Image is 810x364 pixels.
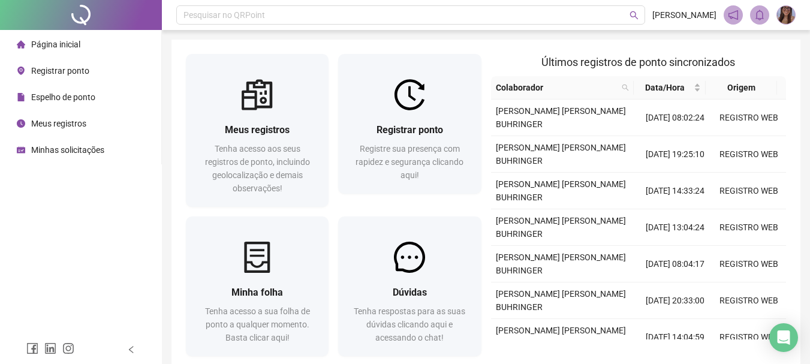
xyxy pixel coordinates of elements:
td: [DATE] 14:04:59 [639,319,712,356]
span: [PERSON_NAME] [PERSON_NAME] BUHRINGER [496,216,626,239]
a: Minha folhaTenha acesso a sua folha de ponto a qualquer momento. Basta clicar aqui! [186,216,329,356]
span: [PERSON_NAME] [PERSON_NAME] BUHRINGER [496,252,626,275]
span: Minhas solicitações [31,145,104,155]
span: file [17,93,25,101]
span: Meus registros [31,119,86,128]
span: notification [728,10,739,20]
td: [DATE] 13:04:24 [639,209,712,246]
span: home [17,40,25,49]
td: REGISTRO WEB [712,136,786,173]
span: Registre sua presença com rapidez e segurança clicando aqui! [356,144,463,180]
span: Tenha respostas para as suas dúvidas clicando aqui e acessando o chat! [354,306,465,342]
span: schedule [17,146,25,154]
span: Meus registros [225,124,290,136]
span: Tenha acesso aos seus registros de ponto, incluindo geolocalização e demais observações! [205,144,310,193]
span: [PERSON_NAME] [PERSON_NAME] BUHRINGER [496,326,626,348]
span: Minha folha [231,287,283,298]
span: Registrar ponto [377,124,443,136]
td: [DATE] 20:33:00 [639,282,712,319]
span: [PERSON_NAME] [PERSON_NAME] BUHRINGER [496,289,626,312]
td: REGISTRO WEB [712,319,786,356]
span: search [630,11,639,20]
span: search [622,84,629,91]
td: REGISTRO WEB [712,282,786,319]
td: REGISTRO WEB [712,246,786,282]
td: REGISTRO WEB [712,173,786,209]
span: bell [754,10,765,20]
span: Registrar ponto [31,66,89,76]
span: search [619,79,631,97]
span: Espelho de ponto [31,92,95,102]
span: environment [17,67,25,75]
a: Registrar pontoRegistre sua presença com rapidez e segurança clicando aqui! [338,54,481,194]
td: REGISTRO WEB [712,100,786,136]
span: Colaborador [496,81,618,94]
span: left [127,345,135,354]
td: REGISTRO WEB [712,209,786,246]
td: [DATE] 14:33:24 [639,173,712,209]
span: facebook [26,342,38,354]
span: [PERSON_NAME] [652,8,716,22]
td: [DATE] 08:02:24 [639,100,712,136]
span: Últimos registros de ponto sincronizados [541,56,735,68]
span: Data/Hora [639,81,691,94]
span: [PERSON_NAME] [PERSON_NAME] BUHRINGER [496,179,626,202]
span: clock-circle [17,119,25,128]
a: Meus registrosTenha acesso aos seus registros de ponto, incluindo geolocalização e demais observa... [186,54,329,207]
span: Página inicial [31,40,80,49]
img: 90503 [777,6,795,24]
th: Origem [706,76,777,100]
a: DúvidasTenha respostas para as suas dúvidas clicando aqui e acessando o chat! [338,216,481,356]
span: instagram [62,342,74,354]
span: linkedin [44,342,56,354]
span: [PERSON_NAME] [PERSON_NAME] BUHRINGER [496,106,626,129]
td: [DATE] 08:04:17 [639,246,712,282]
span: Tenha acesso a sua folha de ponto a qualquer momento. Basta clicar aqui! [205,306,310,342]
div: Open Intercom Messenger [769,323,798,352]
span: Dúvidas [393,287,427,298]
span: [PERSON_NAME] [PERSON_NAME] BUHRINGER [496,143,626,166]
td: [DATE] 19:25:10 [639,136,712,173]
th: Data/Hora [634,76,705,100]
